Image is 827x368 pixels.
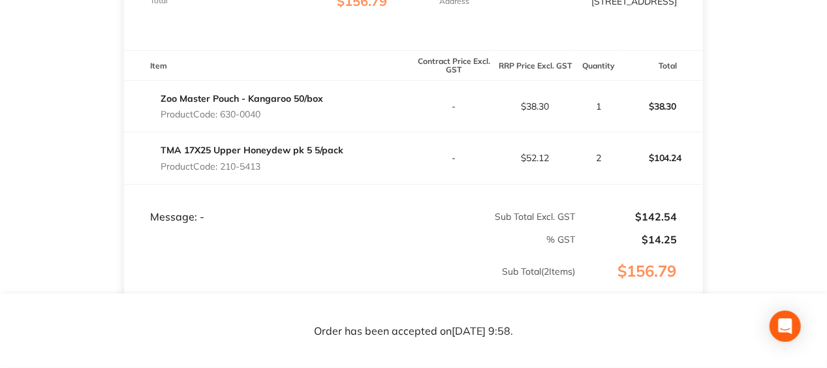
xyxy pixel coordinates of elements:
th: RRP Price Excl. GST [495,50,576,81]
p: 1 [576,101,621,112]
p: Product Code: 630-0040 [161,109,323,119]
p: % GST [125,234,575,245]
p: Order has been accepted on [DATE] 9:58 . [314,325,513,337]
p: $104.24 [623,142,702,174]
p: Product Code: 210-5413 [161,161,343,172]
a: Zoo Master Pouch - Kangaroo 50/box [161,93,323,104]
td: Message: - [124,184,413,223]
p: $156.79 [576,262,702,307]
p: - [414,153,493,163]
th: Contract Price Excl. GST [413,50,494,81]
th: Item [124,50,413,81]
div: Open Intercom Messenger [770,311,801,342]
p: $38.30 [495,101,575,112]
p: $52.12 [495,153,575,163]
p: Sub Total Excl. GST [414,211,574,222]
a: TMA 17X25 Upper Honeydew pk 5 5/pack [161,144,343,156]
th: Quantity [576,50,622,81]
p: $38.30 [623,91,702,122]
p: Sub Total ( 2 Items) [125,266,575,303]
p: $142.54 [576,211,677,222]
p: - [414,101,493,112]
th: Total [622,50,703,81]
p: $14.25 [576,234,677,245]
p: 2 [576,153,621,163]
